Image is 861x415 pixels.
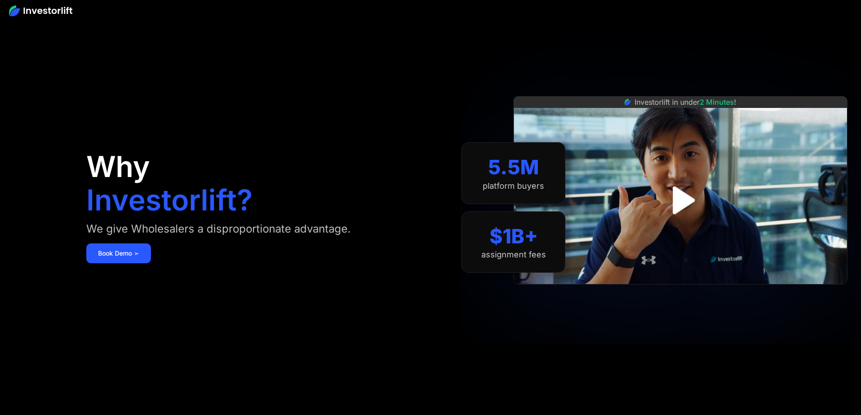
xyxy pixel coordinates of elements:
a: open lightbox [660,180,701,220]
div: We give Wholesalers a disproportionate advantage. [86,222,351,236]
div: $1B+ [489,224,538,248]
h1: Investorlift? [86,186,253,214]
a: Book Demo ➢ [86,243,151,263]
div: platform buyers [483,181,544,191]
span: 2 Minutes [700,98,734,107]
iframe: Customer reviews powered by Trustpilot [613,289,748,300]
h1: Why [86,152,150,181]
div: Investorlift in under ! [635,97,736,107]
div: 5.5M [488,155,539,179]
div: assignment fees [481,250,546,260]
